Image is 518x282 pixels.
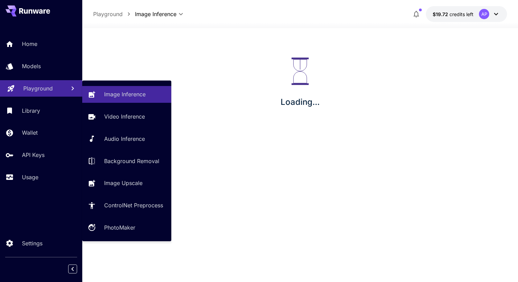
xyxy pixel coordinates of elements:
[82,219,171,236] a: PhotoMaker
[93,10,135,18] nav: breadcrumb
[68,265,77,273] button: Collapse sidebar
[22,40,37,48] p: Home
[22,151,45,159] p: API Keys
[449,11,473,17] span: credits left
[104,201,163,209] p: ControlNet Preprocess
[73,263,82,275] div: Collapse sidebar
[433,11,449,17] span: $19.72
[104,112,145,121] p: Video Inference
[82,197,171,214] a: ControlNet Preprocess
[93,10,123,18] p: Playground
[82,131,171,147] a: Audio Inference
[82,152,171,169] a: Background Removal
[23,84,53,93] p: Playground
[22,62,41,70] p: Models
[104,135,145,143] p: Audio Inference
[104,223,135,232] p: PhotoMaker
[281,96,320,108] p: Loading...
[22,128,38,137] p: Wallet
[82,175,171,192] a: Image Upscale
[479,9,489,19] div: AP
[22,107,40,115] p: Library
[22,239,42,247] p: Settings
[82,86,171,103] a: Image Inference
[135,10,176,18] span: Image Inference
[82,108,171,125] a: Video Inference
[22,173,38,181] p: Usage
[104,179,143,187] p: Image Upscale
[104,157,159,165] p: Background Removal
[426,6,507,22] button: $19.72
[104,90,146,98] p: Image Inference
[433,11,473,18] div: $19.72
